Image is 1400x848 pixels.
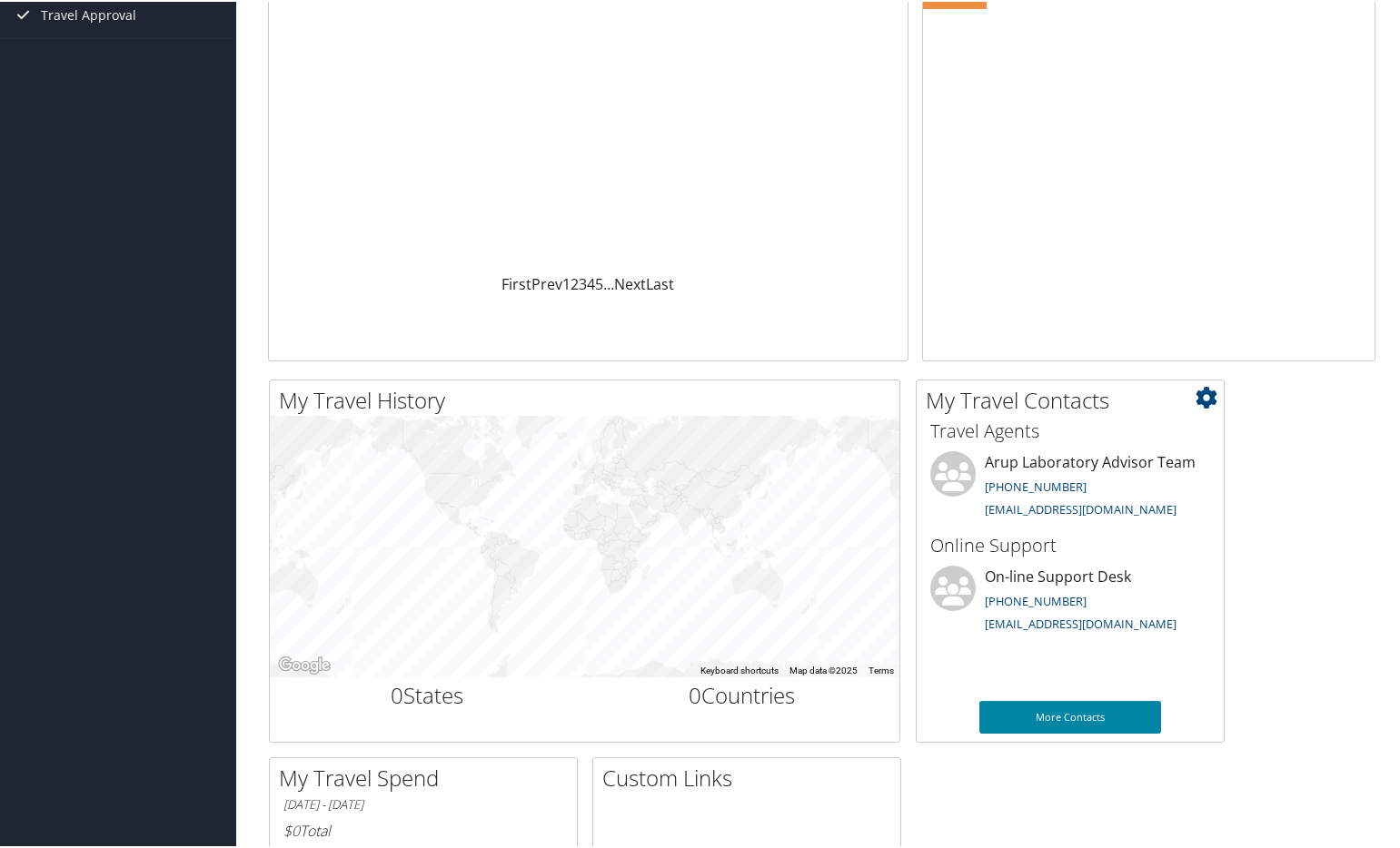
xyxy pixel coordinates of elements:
h2: My Travel History [279,383,899,414]
a: First [501,272,531,292]
span: Map data ©2025 [789,664,858,674]
h2: My Travel Spend [279,761,577,792]
h6: [DATE] - [DATE] [283,794,563,812]
span: 0 [689,678,701,708]
li: Arup Laboratory Advisor Team [921,449,1219,524]
a: [PHONE_NUMBER] [985,591,1087,607]
a: [EMAIL_ADDRESS][DOMAIN_NAME] [985,614,1177,630]
h2: My Travel Contacts [926,383,1224,414]
button: Keyboard shortcuts [700,663,779,675]
span: $0 [283,819,300,839]
a: Open this area in Google Maps (opens a new window) [274,652,334,675]
a: More Contacts [979,699,1161,732]
h3: Travel Agents [930,417,1210,442]
span: 0 [391,678,403,708]
a: [EMAIL_ADDRESS][DOMAIN_NAME] [985,499,1177,516]
h3: Online Support [930,531,1210,557]
h2: Custom Links [602,761,900,792]
a: 1 [562,272,571,292]
h6: Total [283,819,563,839]
a: Next [614,272,646,292]
span: … [603,272,614,292]
a: 2 [571,272,579,292]
img: Google [274,652,334,675]
a: 5 [595,272,603,292]
a: Last [646,272,674,292]
h2: Countries [599,678,887,709]
a: [PHONE_NUMBER] [985,477,1087,493]
a: 3 [579,272,587,292]
a: Terms (opens in new tab) [869,664,894,674]
a: 4 [587,272,595,292]
a: Prev [531,272,562,292]
li: On-line Support Desk [921,564,1219,638]
h2: States [283,678,571,709]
